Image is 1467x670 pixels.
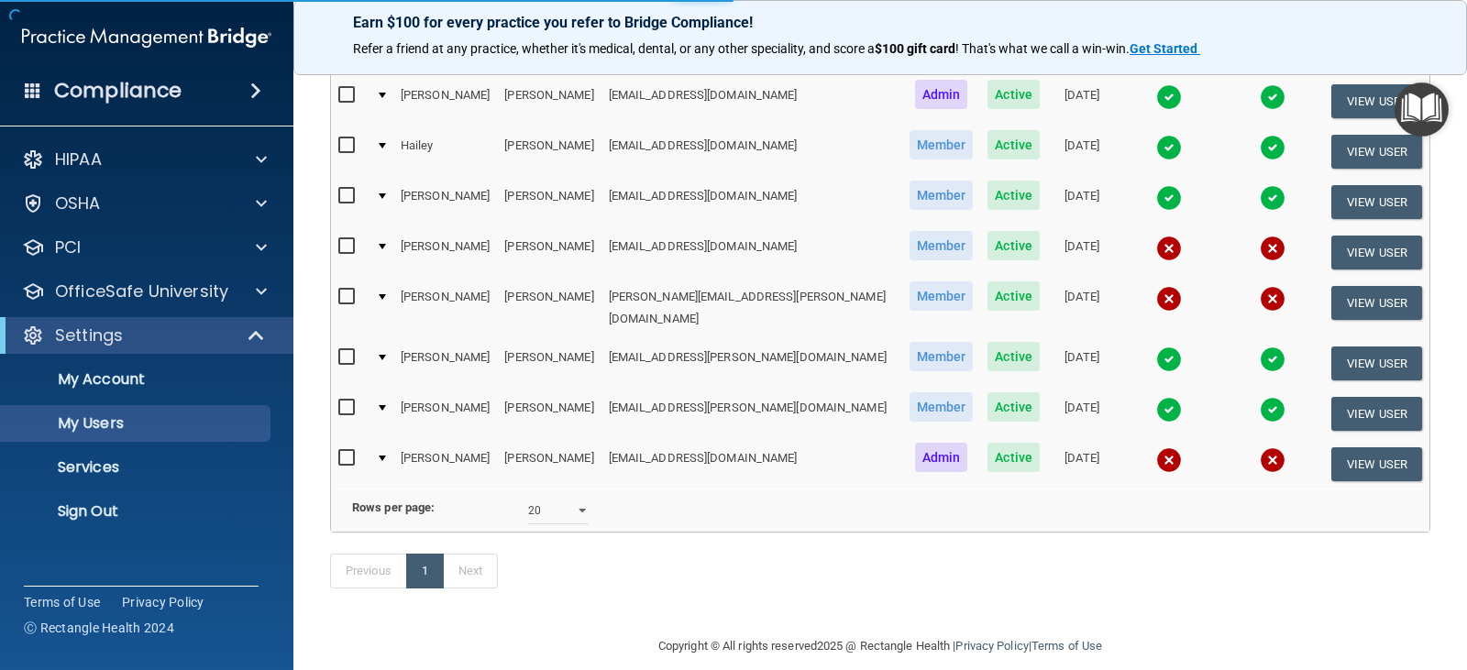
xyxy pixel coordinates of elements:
[1331,447,1422,481] button: View User
[1156,236,1182,261] img: cross.ca9f0e7f.svg
[1260,185,1285,211] img: tick.e7d51cea.svg
[406,554,444,588] a: 1
[987,231,1040,260] span: Active
[497,76,601,126] td: [PERSON_NAME]
[393,338,497,389] td: [PERSON_NAME]
[393,126,497,177] td: Hailey
[22,280,267,302] a: OfficeSafe University
[12,458,262,477] p: Services
[955,639,1028,653] a: Privacy Policy
[55,148,102,170] p: HIPAA
[55,192,101,214] p: OSHA
[601,227,902,278] td: [EMAIL_ADDRESS][DOMAIN_NAME]
[915,443,968,472] span: Admin
[497,227,601,278] td: [PERSON_NAME]
[55,280,228,302] p: OfficeSafe University
[1156,84,1182,110] img: tick.e7d51cea.svg
[1047,177,1117,227] td: [DATE]
[1047,227,1117,278] td: [DATE]
[393,76,497,126] td: [PERSON_NAME]
[601,338,902,389] td: [EMAIL_ADDRESS][PERSON_NAME][DOMAIN_NAME]
[910,392,974,422] span: Member
[55,324,123,346] p: Settings
[1395,82,1449,137] button: Open Resource Center
[955,41,1130,56] span: ! That's what we call a win-win.
[1130,41,1197,56] strong: Get Started
[1156,346,1182,372] img: tick.e7d51cea.svg
[910,342,974,371] span: Member
[1260,236,1285,261] img: cross.ca9f0e7f.svg
[1031,639,1102,653] a: Terms of Use
[497,278,601,338] td: [PERSON_NAME]
[497,177,601,227] td: [PERSON_NAME]
[12,502,262,521] p: Sign Out
[1260,397,1285,423] img: tick.e7d51cea.svg
[987,281,1040,311] span: Active
[1331,185,1422,219] button: View User
[1047,439,1117,489] td: [DATE]
[22,236,267,258] a: PCI
[1260,84,1285,110] img: tick.e7d51cea.svg
[22,192,267,214] a: OSHA
[1047,76,1117,126] td: [DATE]
[353,41,875,56] span: Refer a friend at any practice, whether it's medical, dental, or any other speciality, and score a
[1331,397,1422,431] button: View User
[393,278,497,338] td: [PERSON_NAME]
[497,439,601,489] td: [PERSON_NAME]
[910,231,974,260] span: Member
[393,389,497,439] td: [PERSON_NAME]
[987,181,1040,210] span: Active
[1331,236,1422,269] button: View User
[987,443,1040,472] span: Active
[1130,41,1200,56] a: Get Started
[1260,447,1285,473] img: cross.ca9f0e7f.svg
[987,392,1040,422] span: Active
[601,76,902,126] td: [EMAIL_ADDRESS][DOMAIN_NAME]
[601,177,902,227] td: [EMAIL_ADDRESS][DOMAIN_NAME]
[24,619,174,637] span: Ⓒ Rectangle Health 2024
[330,554,407,588] a: Previous
[987,130,1040,159] span: Active
[910,130,974,159] span: Member
[1260,286,1285,312] img: cross.ca9f0e7f.svg
[54,78,182,104] h4: Compliance
[1331,84,1422,118] button: View User
[601,126,902,177] td: [EMAIL_ADDRESS][DOMAIN_NAME]
[1047,389,1117,439] td: [DATE]
[1331,286,1422,320] button: View User
[1156,447,1182,473] img: cross.ca9f0e7f.svg
[875,41,955,56] strong: $100 gift card
[910,281,974,311] span: Member
[987,80,1040,109] span: Active
[393,227,497,278] td: [PERSON_NAME]
[987,342,1040,371] span: Active
[1156,185,1182,211] img: tick.e7d51cea.svg
[12,414,262,433] p: My Users
[1156,397,1182,423] img: tick.e7d51cea.svg
[24,593,100,611] a: Terms of Use
[22,324,266,346] a: Settings
[1260,346,1285,372] img: tick.e7d51cea.svg
[1331,135,1422,169] button: View User
[393,177,497,227] td: [PERSON_NAME]
[601,389,902,439] td: [EMAIL_ADDRESS][PERSON_NAME][DOMAIN_NAME]
[22,148,267,170] a: HIPAA
[910,181,974,210] span: Member
[443,554,498,588] a: Next
[497,389,601,439] td: [PERSON_NAME]
[1331,346,1422,380] button: View User
[601,278,902,338] td: [PERSON_NAME][EMAIL_ADDRESS][PERSON_NAME][DOMAIN_NAME]
[497,126,601,177] td: [PERSON_NAME]
[12,370,262,389] p: My Account
[915,80,968,109] span: Admin
[393,439,497,489] td: [PERSON_NAME]
[22,19,271,56] img: PMB logo
[1047,278,1117,338] td: [DATE]
[1260,135,1285,160] img: tick.e7d51cea.svg
[352,500,435,514] b: Rows per page:
[497,338,601,389] td: [PERSON_NAME]
[353,14,1407,31] p: Earn $100 for every practice you refer to Bridge Compliance!
[1047,126,1117,177] td: [DATE]
[122,593,204,611] a: Privacy Policy
[1156,135,1182,160] img: tick.e7d51cea.svg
